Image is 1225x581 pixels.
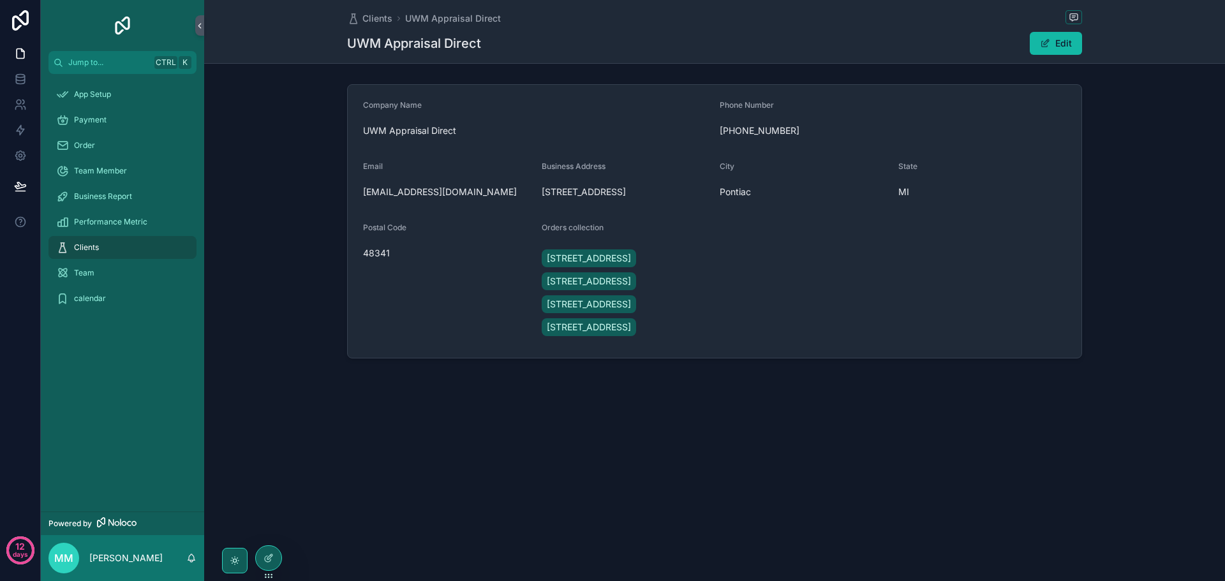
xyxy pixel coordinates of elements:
[542,318,636,336] a: [STREET_ADDRESS]
[347,12,392,25] a: Clients
[48,261,197,284] a: Team
[898,186,1067,198] span: MI
[74,115,107,125] span: Payment
[48,518,92,529] span: Powered by
[1030,32,1082,55] button: Edit
[15,540,25,553] p: 12
[363,247,531,260] span: 48341
[154,56,177,69] span: Ctrl
[74,293,106,304] span: calendar
[48,134,197,157] a: Order
[547,298,631,311] span: [STREET_ADDRESS]
[363,161,383,171] span: Email
[112,15,133,36] img: App logo
[363,223,406,232] span: Postal Code
[547,321,631,334] span: [STREET_ADDRESS]
[48,83,197,106] a: App Setup
[720,161,734,171] span: City
[542,249,636,267] a: [STREET_ADDRESS]
[362,12,392,25] span: Clients
[74,140,95,151] span: Order
[74,217,147,227] span: Performance Metric
[13,545,28,563] p: days
[720,186,888,198] span: Pontiac
[48,51,197,74] button: Jump to...CtrlK
[74,89,111,99] span: App Setup
[48,236,197,259] a: Clients
[405,12,501,25] a: UWM Appraisal Direct
[89,552,163,564] p: [PERSON_NAME]
[48,159,197,182] a: Team Member
[898,161,917,171] span: State
[542,295,636,313] a: [STREET_ADDRESS]
[542,272,636,290] a: [STREET_ADDRESS]
[74,242,99,253] span: Clients
[48,108,197,131] a: Payment
[547,252,631,265] span: [STREET_ADDRESS]
[363,124,709,137] span: UWM Appraisal Direct
[48,185,197,208] a: Business Report
[41,74,204,327] div: scrollable content
[347,34,481,52] h1: UWM Appraisal Direct
[41,511,204,535] a: Powered by
[542,223,604,232] span: Orders collection
[74,191,132,202] span: Business Report
[74,268,94,278] span: Team
[48,287,197,310] a: calendar
[363,186,531,198] span: [EMAIL_ADDRESS][DOMAIN_NAME]
[542,186,710,198] span: [STREET_ADDRESS]
[363,100,422,110] span: Company Name
[68,57,149,68] span: Jump to...
[547,275,631,288] span: [STREET_ADDRESS]
[48,210,197,233] a: Performance Metric
[180,57,190,68] span: K
[720,100,774,110] span: Phone Number
[74,166,127,176] span: Team Member
[542,161,605,171] span: Business Address
[54,550,73,566] span: MM
[720,124,1066,137] span: [PHONE_NUMBER]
